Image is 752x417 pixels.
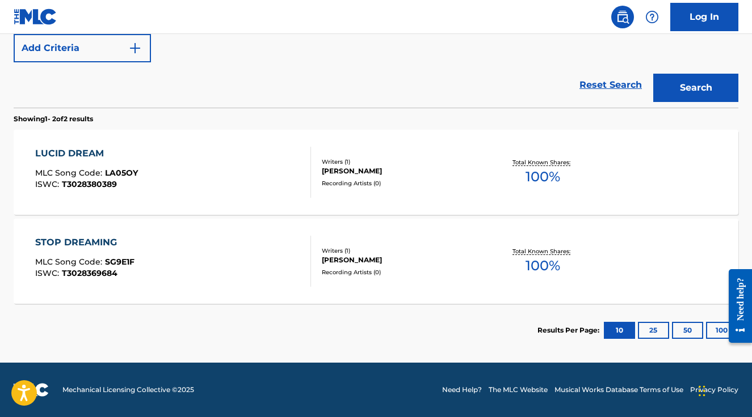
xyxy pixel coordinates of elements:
[442,385,482,395] a: Need Help?
[672,322,703,339] button: 50
[322,158,483,166] div: Writers ( 1 )
[604,322,635,339] button: 10
[35,236,135,249] div: STOP DREAMING
[322,179,483,188] div: Recording Artists ( 0 )
[35,257,105,267] span: MLC Song Code :
[322,246,483,255] div: Writers ( 1 )
[105,257,135,267] span: SG9E1F
[14,34,151,62] button: Add Criteria
[706,322,737,339] button: 100
[62,385,194,395] span: Mechanical Licensing Collective © 2025
[641,6,663,28] div: Help
[14,383,49,397] img: logo
[128,41,142,55] img: 9d2ae6d4665cec9f34b9.svg
[690,385,738,395] a: Privacy Policy
[512,158,573,167] p: Total Known Shares:
[14,114,93,124] p: Showing 1 - 2 of 2 results
[670,3,738,31] a: Log In
[105,168,138,178] span: LA05OY
[526,256,560,276] span: 100 %
[638,322,669,339] button: 25
[322,268,483,276] div: Recording Artists ( 0 )
[695,363,752,417] iframe: Chat Widget
[62,179,117,189] span: T3028380389
[512,247,573,256] p: Total Known Shares:
[35,268,62,278] span: ISWC :
[14,8,57,25] img: MLC Logo
[35,168,105,178] span: MLC Song Code :
[322,255,483,265] div: [PERSON_NAME]
[489,385,548,395] a: The MLC Website
[14,130,738,215] a: LUCID DREAMMLC Song Code:LA05OYISWC:T3028380389Writers (1)[PERSON_NAME]Recording Artists (0)Total...
[695,363,752,417] div: Widget de chat
[616,10,629,24] img: search
[611,6,634,28] a: Public Search
[574,73,648,97] a: Reset Search
[62,268,117,278] span: T3028369684
[35,147,138,160] div: LUCID DREAM
[554,385,683,395] a: Musical Works Database Terms of Use
[526,167,560,187] span: 100 %
[699,374,705,408] div: Arrastrar
[537,325,602,335] p: Results Per Page:
[653,74,738,102] button: Search
[322,166,483,176] div: [PERSON_NAME]
[35,179,62,189] span: ISWC :
[720,260,752,351] iframe: Resource Center
[645,10,659,24] img: help
[14,219,738,304] a: STOP DREAMINGMLC Song Code:SG9E1FISWC:T3028369684Writers (1)[PERSON_NAME]Recording Artists (0)Tot...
